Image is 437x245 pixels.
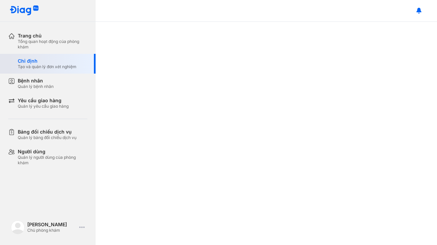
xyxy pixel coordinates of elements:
[18,104,69,109] div: Quản lý yêu cầu giao hàng
[18,33,87,39] div: Trang chủ
[18,97,69,104] div: Yêu cầu giao hàng
[18,39,87,50] div: Tổng quan hoạt động của phòng khám
[18,129,76,135] div: Bảng đối chiếu dịch vụ
[11,220,25,234] img: logo
[18,64,76,70] div: Tạo và quản lý đơn xét nghiệm
[18,135,76,140] div: Quản lý bảng đối chiếu dịch vụ
[18,84,54,89] div: Quản lý bệnh nhân
[27,221,76,228] div: [PERSON_NAME]
[18,78,54,84] div: Bệnh nhân
[18,149,87,155] div: Người dùng
[27,228,76,233] div: Chủ phòng khám
[10,5,39,16] img: logo
[18,155,87,166] div: Quản lý người dùng của phòng khám
[18,58,76,64] div: Chỉ định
